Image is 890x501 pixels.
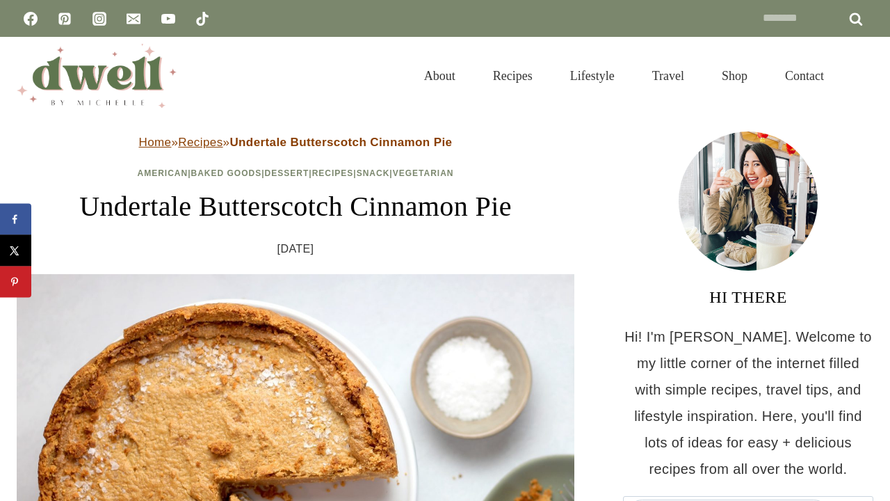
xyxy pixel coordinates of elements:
nav: Primary Navigation [405,51,843,100]
p: Hi! I'm [PERSON_NAME]. Welcome to my little corner of the internet filled with simple recipes, tr... [623,324,873,482]
a: Email [120,5,147,33]
h3: HI THERE [623,285,873,310]
a: Facebook [17,5,44,33]
img: DWELL by michelle [17,44,177,108]
a: American [138,168,188,178]
a: Recipes [312,168,354,178]
a: YouTube [154,5,182,33]
a: About [405,51,474,100]
a: Vegetarian [393,168,454,178]
span: | | | | | [138,168,454,178]
a: Instagram [86,5,113,33]
a: Shop [703,51,766,100]
span: » » [139,136,453,149]
a: Recipes [178,136,222,149]
h1: Undertale Butterscotch Cinnamon Pie [17,186,574,228]
strong: Undertale Butterscotch Cinnamon Pie [229,136,452,149]
a: TikTok [188,5,216,33]
a: Travel [633,51,703,100]
a: Snack [357,168,390,178]
a: Home [139,136,172,149]
a: Dessert [265,168,309,178]
a: Pinterest [51,5,79,33]
a: Baked Goods [191,168,262,178]
a: Contact [766,51,843,100]
a: Lifestyle [551,51,633,100]
a: Recipes [474,51,551,100]
time: [DATE] [277,239,314,260]
button: View Search Form [850,64,873,88]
